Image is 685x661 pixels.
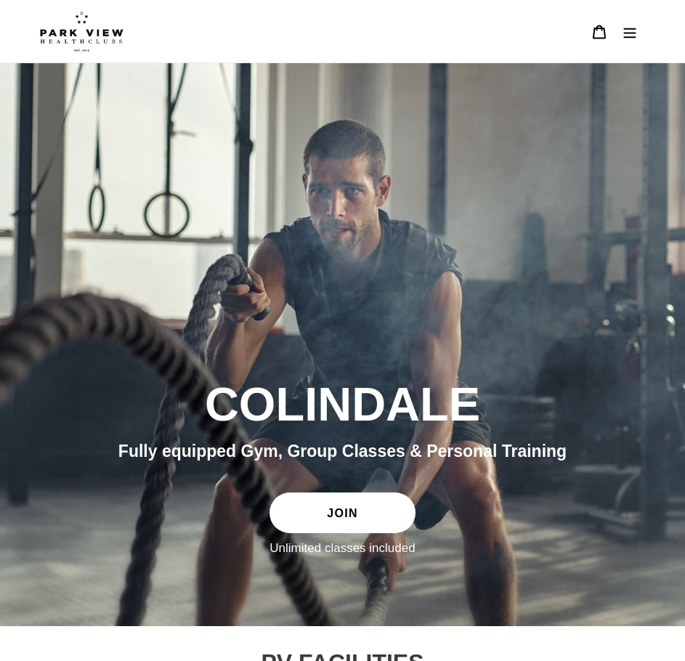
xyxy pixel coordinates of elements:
[615,15,645,47] button: Menu
[40,376,645,433] h2: COLINDALE
[269,492,415,533] a: JOIN
[269,540,415,556] label: Unlimited classes included
[40,11,123,52] img: Park view health clubs is a gym near you.
[118,442,567,461] span: Fully equipped Gym, Group Classes & Personal Training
